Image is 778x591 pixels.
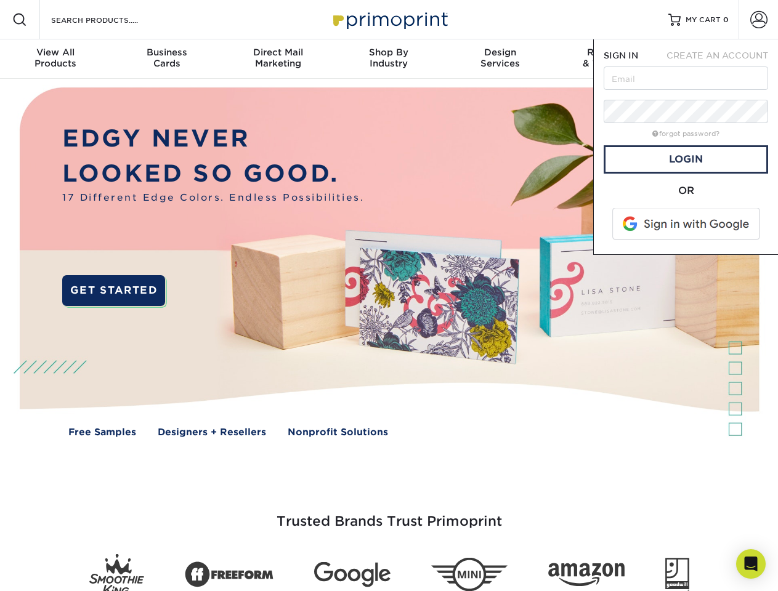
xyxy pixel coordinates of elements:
span: MY CART [686,15,721,25]
div: Marketing [222,47,333,69]
input: SEARCH PRODUCTS..... [50,12,170,27]
a: Nonprofit Solutions [288,425,388,440]
span: CREATE AN ACCOUNT [667,50,768,60]
span: Direct Mail [222,47,333,58]
a: Login [604,145,768,174]
div: Industry [333,47,444,69]
img: Primoprint [328,6,451,33]
span: 17 Different Edge Colors. Endless Possibilities. [62,191,364,205]
span: Shop By [333,47,444,58]
h3: Trusted Brands Trust Primoprint [29,484,750,544]
span: Resources [556,47,667,58]
div: & Templates [556,47,667,69]
a: BusinessCards [111,39,222,79]
span: SIGN IN [604,50,638,60]
input: Email [604,66,768,90]
span: Design [445,47,556,58]
span: 0 [723,15,729,24]
div: OR [604,183,768,198]
a: DesignServices [445,39,556,79]
a: GET STARTED [62,275,165,306]
a: Designers + Resellers [158,425,266,440]
p: EDGY NEVER [62,121,364,156]
a: Resources& Templates [556,39,667,79]
a: forgot password? [652,130,719,138]
img: Amazon [548,563,625,587]
a: Shop ByIndustry [333,39,444,79]
a: Free Samples [68,425,136,440]
span: Business [111,47,222,58]
div: Cards [111,47,222,69]
div: Services [445,47,556,69]
div: Open Intercom Messenger [736,549,766,579]
img: Google [314,562,391,587]
a: Direct MailMarketing [222,39,333,79]
p: LOOKED SO GOOD. [62,156,364,191]
img: Goodwill [665,558,689,591]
